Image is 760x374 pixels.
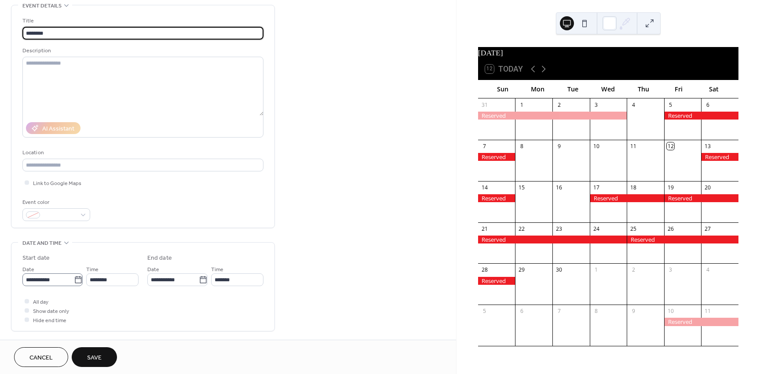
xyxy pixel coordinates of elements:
div: 4 [704,266,712,274]
div: Reserved [701,153,738,161]
div: 13 [704,142,712,150]
div: 26 [667,225,674,232]
div: 17 [592,184,600,191]
span: Date [147,265,159,274]
div: Reserved [478,112,627,120]
div: 10 [667,308,674,315]
div: 8 [592,308,600,315]
span: Save [87,353,102,363]
div: 21 [481,225,488,232]
div: Reserved [478,236,627,243]
div: 12 [667,142,674,150]
div: Thu [626,80,661,98]
div: 11 [704,308,712,315]
button: Save [72,347,117,367]
div: 16 [555,184,563,191]
div: 4 [630,101,637,109]
span: Show date only [33,307,69,316]
div: End date [147,254,172,263]
div: [DATE] [478,47,738,58]
div: Reserved [478,153,515,161]
div: Title [22,16,262,25]
div: Reserved [590,194,664,202]
div: 9 [555,142,563,150]
span: Time [86,265,99,274]
span: All day [33,298,48,307]
div: 23 [555,225,563,232]
div: 3 [667,266,674,274]
div: Reserved [664,318,738,326]
div: 18 [630,184,637,191]
div: 6 [704,101,712,109]
div: Reserved [478,277,515,285]
div: Sat [696,80,731,98]
div: 11 [630,142,637,150]
div: 20 [704,184,712,191]
div: 7 [555,308,563,315]
span: Time [211,265,223,274]
div: 5 [667,101,674,109]
div: 25 [630,225,637,232]
div: 19 [667,184,674,191]
span: Cancel [29,353,53,363]
div: Reserved [627,236,738,243]
div: Tue [555,80,591,98]
div: 28 [481,266,488,274]
div: Reserved [664,194,738,202]
div: 24 [592,225,600,232]
div: Description [22,46,262,55]
div: Reserved [664,112,738,120]
div: 29 [518,266,526,274]
div: 3 [592,101,600,109]
button: Cancel [14,347,68,367]
div: 14 [481,184,488,191]
div: 9 [630,308,637,315]
div: Reserved [478,194,515,202]
div: Sun [485,80,520,98]
div: Location [22,148,262,157]
div: Start date [22,254,50,263]
div: 30 [555,266,563,274]
span: Hide end time [33,316,66,325]
div: 31 [481,101,488,109]
span: Date and time [22,239,62,248]
div: 2 [630,266,637,274]
span: Date [22,265,34,274]
div: Wed [591,80,626,98]
span: Link to Google Maps [33,179,81,188]
div: 6 [518,308,526,315]
div: 15 [518,184,526,191]
div: 1 [518,101,526,109]
span: Event details [22,1,62,11]
div: Mon [520,80,555,98]
div: 1 [592,266,600,274]
div: Event color [22,198,88,207]
div: 5 [481,308,488,315]
div: 8 [518,142,526,150]
div: 10 [592,142,600,150]
div: 27 [704,225,712,232]
div: 7 [481,142,488,150]
div: 22 [518,225,526,232]
div: Fri [661,80,696,98]
div: 2 [555,101,563,109]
